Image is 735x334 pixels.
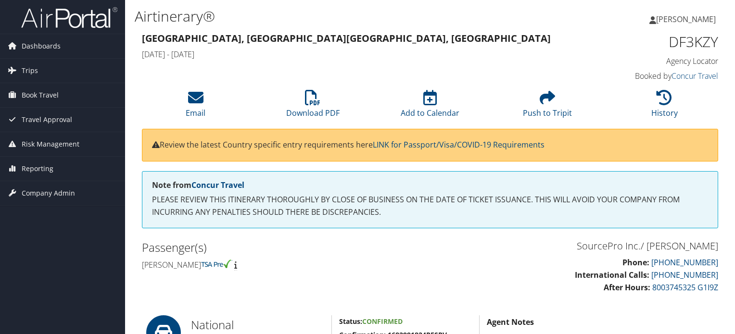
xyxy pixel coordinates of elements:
h2: Passenger(s) [142,239,423,256]
a: [PERSON_NAME] [649,5,725,34]
span: Reporting [22,157,53,181]
span: Dashboards [22,34,61,58]
a: Download PDF [286,95,340,118]
p: PLEASE REVIEW THIS ITINERARY THOROUGHLY BY CLOSE OF BUSINESS ON THE DATE OF TICKET ISSUANCE. THIS... [152,194,708,218]
img: tsa-precheck.png [201,260,232,268]
strong: After Hours: [604,282,650,293]
h1: Airtinerary® [135,6,529,26]
a: Email [186,95,205,118]
h1: DF3KZY [585,32,718,52]
a: Push to Tripit [523,95,572,118]
a: History [651,95,678,118]
span: Confirmed [362,317,403,326]
strong: Phone: [622,257,649,268]
a: LINK for Passport/Visa/COVID-19 Requirements [373,139,545,150]
span: Trips [22,59,38,83]
h4: Booked by [585,71,718,81]
strong: International Calls: [575,270,649,280]
strong: [GEOGRAPHIC_DATA], [GEOGRAPHIC_DATA] [GEOGRAPHIC_DATA], [GEOGRAPHIC_DATA] [142,32,551,45]
span: Book Travel [22,83,59,107]
a: [PHONE_NUMBER] [651,270,718,280]
h3: SourcePro Inc./ [PERSON_NAME] [437,239,718,253]
a: Add to Calendar [401,95,459,118]
h4: [DATE] - [DATE] [142,49,570,60]
strong: Agent Notes [487,317,534,327]
h4: [PERSON_NAME] [142,260,423,270]
a: Concur Travel [191,180,244,190]
img: airportal-logo.png [21,6,117,29]
p: Review the latest Country specific entry requirements here [152,139,708,151]
h2: National [191,317,324,333]
strong: Note from [152,180,244,190]
span: [PERSON_NAME] [656,14,716,25]
a: [PHONE_NUMBER] [651,257,718,268]
span: Risk Management [22,132,79,156]
a: 8003745325 G1I9Z [652,282,718,293]
span: Company Admin [22,181,75,205]
strong: Status: [339,317,362,326]
span: Travel Approval [22,108,72,132]
h4: Agency Locator [585,56,718,66]
a: Concur Travel [672,71,718,81]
